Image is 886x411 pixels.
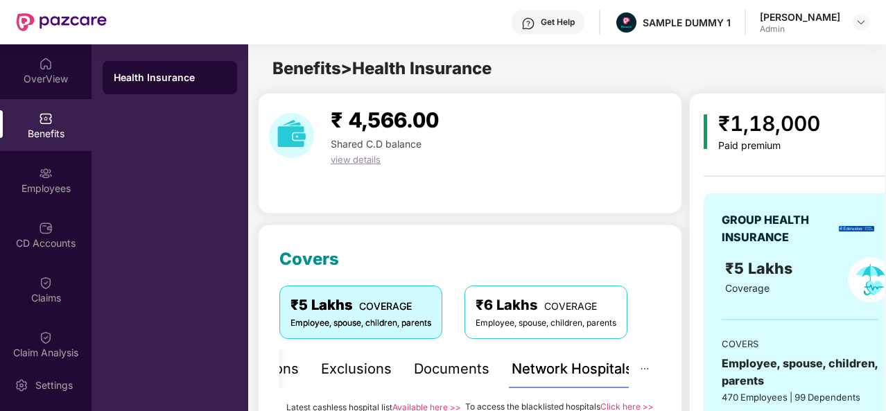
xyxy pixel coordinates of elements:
div: Employee, spouse, children, parents [476,317,616,330]
img: svg+xml;base64,PHN2ZyBpZD0iSG9tZSIgeG1sbnM9Imh0dHA6Ly93d3cudzMub3JnLzIwMDAvc3ZnIiB3aWR0aD0iMjAiIG... [39,57,53,71]
div: [PERSON_NAME] [760,10,840,24]
div: 470 Employees | 99 Dependents [722,390,878,404]
div: ₹5 Lakhs [290,295,431,316]
div: Employee, spouse, children, parents [722,355,878,390]
div: Health Insurance [114,71,226,85]
img: svg+xml;base64,PHN2ZyBpZD0iQmVuZWZpdHMiIHhtbG5zPSJodHRwOi8vd3d3LnczLm9yZy8yMDAwL3N2ZyIgd2lkdGg9Ij... [39,112,53,125]
span: view details [331,154,381,165]
div: ₹1,18,000 [718,107,820,140]
span: Coverage [725,282,770,294]
img: download [269,113,314,158]
div: Get Help [541,17,575,28]
img: svg+xml;base64,PHN2ZyBpZD0iSGVscC0zMngzMiIgeG1sbnM9Imh0dHA6Ly93d3cudzMub3JnLzIwMDAvc3ZnIiB3aWR0aD... [521,17,535,30]
img: svg+xml;base64,PHN2ZyBpZD0iU2V0dGluZy0yMHgyMCIgeG1sbnM9Imh0dHA6Ly93d3cudzMub3JnLzIwMDAvc3ZnIiB3aW... [15,378,28,392]
div: Admin [760,24,840,35]
img: Pazcare_Alternative_logo-01-01.png [616,12,636,33]
div: ₹6 Lakhs [476,295,616,316]
img: svg+xml;base64,PHN2ZyBpZD0iRW1wbG95ZWVzIiB4bWxucz0iaHR0cDovL3d3dy53My5vcmcvMjAwMC9zdmciIHdpZHRoPS... [39,166,53,180]
button: ellipsis [629,350,661,388]
div: SAMPLE DUMMY 1 [643,16,731,29]
img: insurerLogo [839,226,874,231]
span: ₹5 Lakhs [725,259,797,277]
span: Shared C.D balance [331,138,422,150]
span: ellipsis [640,364,650,374]
span: ₹ 4,566.00 [331,107,439,132]
span: Benefits > Health Insurance [272,58,492,78]
div: Employee, spouse, children, parents [290,317,431,330]
span: COVERAGE [359,300,412,312]
span: Covers [279,249,339,269]
img: New Pazcare Logo [17,13,107,31]
span: COVERAGE [544,300,597,312]
img: svg+xml;base64,PHN2ZyBpZD0iQ0RfQWNjb3VudHMiIGRhdGEtbmFtZT0iQ0QgQWNjb3VudHMiIHhtbG5zPSJodHRwOi8vd3... [39,221,53,235]
img: svg+xml;base64,PHN2ZyBpZD0iQ2xhaW0iIHhtbG5zPSJodHRwOi8vd3d3LnczLm9yZy8yMDAwL3N2ZyIgd2lkdGg9IjIwIi... [39,276,53,290]
div: Settings [31,378,77,392]
div: GROUP HEALTH INSURANCE [722,211,834,246]
div: COVERS [722,337,878,351]
div: Exclusions [321,358,392,380]
div: Documents [414,358,489,380]
img: icon [704,114,707,149]
img: svg+xml;base64,PHN2ZyBpZD0iRHJvcGRvd24tMzJ4MzIiIHhtbG5zPSJodHRwOi8vd3d3LnczLm9yZy8yMDAwL3N2ZyIgd2... [855,17,867,28]
div: Paid premium [718,140,820,152]
img: svg+xml;base64,PHN2ZyBpZD0iQ2xhaW0iIHhtbG5zPSJodHRwOi8vd3d3LnczLm9yZy8yMDAwL3N2ZyIgd2lkdGg9IjIwIi... [39,331,53,344]
div: Network Hospitals [512,358,633,380]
